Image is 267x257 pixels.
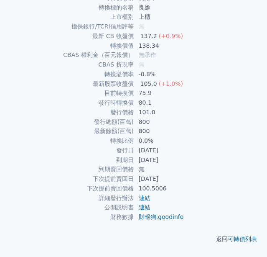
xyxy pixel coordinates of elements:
[139,195,150,201] a: 連結
[3,193,134,203] td: 詳細發行辦法
[134,3,264,13] td: 良維
[3,31,134,41] td: 最新 CB 收盤價
[3,184,134,193] td: 下次提前賣回價格
[139,23,145,30] span: 無
[134,41,264,51] td: 138.34
[134,108,264,117] td: 101.0
[159,33,183,39] span: (+0.9%)
[3,22,134,31] td: 擔保銀行/TCRI信用評等
[158,213,183,220] a: goodinfo
[134,12,264,22] td: 上櫃
[159,80,183,87] span: (+1.0%)
[3,88,134,98] td: 目前轉換價
[3,108,134,117] td: 發行價格
[3,136,134,146] td: 轉換比例
[3,3,134,13] td: 轉換標的名稱
[3,146,134,155] td: 發行日
[3,203,134,212] td: 公開說明書
[134,117,264,127] td: 800
[3,50,134,60] td: CBAS 權利金（百元報價）
[3,155,134,165] td: 到期日
[3,235,264,244] p: 返回
[134,174,264,184] td: [DATE]
[139,79,159,89] div: 105.0
[134,155,264,165] td: [DATE]
[3,164,134,174] td: 到期賣回價格
[134,146,264,155] td: [DATE]
[139,213,156,220] a: 財報狗
[134,212,264,222] td: ,
[3,117,134,127] td: 發行總額(百萬)
[3,69,134,79] td: 轉換溢價率
[134,69,264,79] td: -0.8%
[3,174,134,184] td: 下次提前賣回日
[3,98,134,108] td: 發行時轉換價
[139,204,150,211] a: 連結
[3,79,134,89] td: 最新股票收盤價
[228,236,257,242] a: 可轉債列表
[3,60,134,69] td: CBAS 折現率
[139,51,156,58] span: 無承作
[139,61,145,68] span: 無
[139,31,159,41] div: 137.2
[3,212,134,222] td: 財務數據
[134,126,264,136] td: 800
[134,184,264,193] td: 100.5006
[3,126,134,136] td: 最新餘額(百萬)
[3,41,134,51] td: 轉換價值
[134,98,264,108] td: 80.1
[134,88,264,98] td: 75.9
[134,136,264,146] td: 0.0%
[3,12,134,22] td: 上市櫃別
[134,164,264,174] td: 無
